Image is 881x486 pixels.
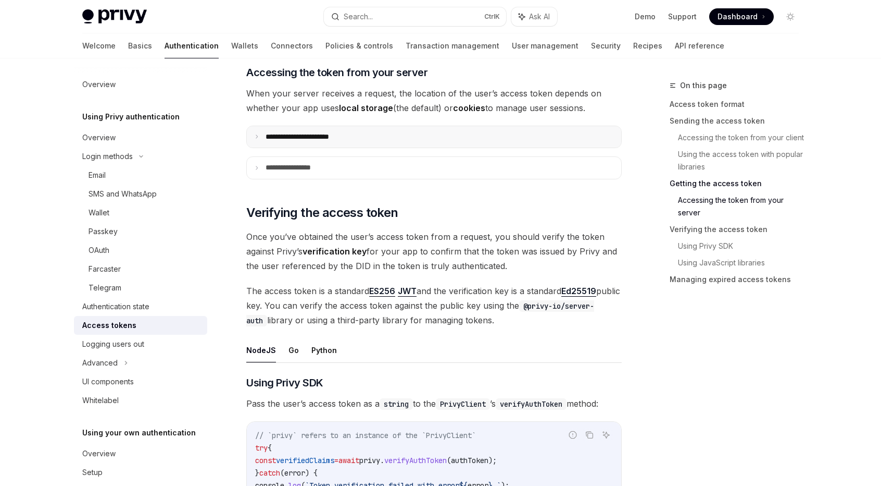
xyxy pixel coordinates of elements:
[246,229,622,273] span: Once you’ve obtained the user’s access token from a request, you should verify the token against ...
[670,221,807,238] a: Verifying the access token
[599,428,613,442] button: Ask AI
[259,468,280,478] span: catch
[255,431,476,440] span: // `privy` refers to an instance of the `PrivyClient`
[74,463,207,482] a: Setup
[334,456,338,465] span: =
[74,203,207,222] a: Wallet
[82,111,180,123] h5: Using Privy authentication
[406,33,499,58] a: Transaction management
[561,286,596,297] a: Ed25519
[284,468,305,478] span: error
[82,338,144,350] div: Logging users out
[380,398,413,410] code: string
[675,33,724,58] a: API reference
[74,297,207,316] a: Authentication state
[718,11,758,22] span: Dashboard
[709,8,774,25] a: Dashboard
[305,468,318,478] span: ) {
[74,260,207,278] a: Farcaster
[246,65,427,80] span: Accessing the token from your server
[82,33,116,58] a: Welcome
[74,444,207,463] a: Overview
[670,96,807,113] a: Access token format
[678,192,807,221] a: Accessing the token from your server
[680,79,727,92] span: On this page
[325,33,393,58] a: Policies & controls
[82,394,119,407] div: Whitelabel
[255,468,259,478] span: }
[453,103,485,113] strong: cookies
[484,13,500,21] span: Ctrl K
[344,10,373,23] div: Search...
[74,75,207,94] a: Overview
[303,246,367,257] strong: verification key
[369,286,395,297] a: ES256
[288,338,299,362] button: Go
[583,428,596,442] button: Copy the contents from the code block
[633,33,662,58] a: Recipes
[311,338,337,362] button: Python
[496,398,567,410] code: verifyAuthToken
[82,78,116,91] div: Overview
[165,33,219,58] a: Authentication
[246,300,594,326] code: @privy-io/server-auth
[255,456,276,465] span: const
[359,456,380,465] span: privy
[128,33,152,58] a: Basics
[246,396,622,411] span: Pass the user’s access token as a to the ’s method:
[678,146,807,175] a: Using the access token with popular libraries
[89,244,109,257] div: OAuth
[324,7,506,26] button: Search...CtrlK
[276,456,334,465] span: verifiedClaims
[566,428,580,442] button: Report incorrect code
[82,9,147,24] img: light logo
[670,271,807,288] a: Managing expired access tokens
[89,263,121,275] div: Farcaster
[74,316,207,335] a: Access tokens
[89,188,157,200] div: SMS and WhatsApp
[246,375,323,390] span: Using Privy SDK
[74,222,207,241] a: Passkey
[635,11,656,22] a: Demo
[82,319,136,332] div: Access tokens
[82,357,118,369] div: Advanced
[74,241,207,260] a: OAuth
[488,456,497,465] span: );
[678,238,807,254] a: Using Privy SDK
[678,129,807,146] a: Accessing the token from your client
[74,391,207,410] a: Whitelabel
[255,443,268,453] span: try
[246,338,276,362] button: NodeJS
[511,7,557,26] button: Ask AI
[512,33,578,58] a: User management
[398,286,417,297] a: JWT
[338,456,359,465] span: await
[74,166,207,185] a: Email
[74,128,207,147] a: Overview
[668,11,697,22] a: Support
[451,456,488,465] span: authToken
[591,33,621,58] a: Security
[82,131,116,144] div: Overview
[82,427,196,439] h5: Using your own authentication
[268,443,272,453] span: {
[89,282,121,294] div: Telegram
[89,225,118,238] div: Passkey
[246,86,622,115] span: When your server receives a request, the location of the user’s access token depends on whether y...
[82,375,134,388] div: UI components
[74,372,207,391] a: UI components
[384,456,447,465] span: verifyAuthToken
[246,204,398,221] span: Verifying the access token
[782,8,799,25] button: Toggle dark mode
[82,447,116,460] div: Overview
[89,206,109,219] div: Wallet
[82,150,133,163] div: Login methods
[82,466,103,479] div: Setup
[670,175,807,192] a: Getting the access token
[280,468,284,478] span: (
[670,113,807,129] a: Sending the access token
[447,456,451,465] span: (
[231,33,258,58] a: Wallets
[678,254,807,271] a: Using JavaScript libraries
[89,169,106,181] div: Email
